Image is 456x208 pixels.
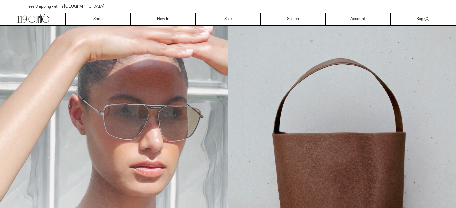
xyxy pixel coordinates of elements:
[426,16,428,22] span: 0
[66,13,131,25] a: Shop
[326,13,391,25] a: Account
[261,13,326,25] a: Search
[426,16,429,22] span: )
[196,13,261,25] a: Sale
[391,13,456,25] a: Bag ()
[131,13,196,25] a: New In
[27,4,104,9] a: Free Shipping within [GEOGRAPHIC_DATA]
